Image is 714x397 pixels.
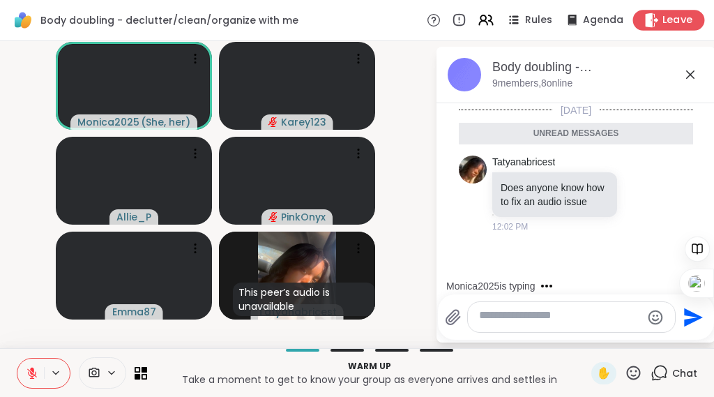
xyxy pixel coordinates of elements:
button: Emoji picker [647,309,664,326]
span: audio-muted [268,212,278,222]
img: https://sharewell-space-live.sfo3.digitaloceanspaces.com/user-generated/db4d62f3-82cc-4f53-9de1-8... [459,156,487,183]
span: [DATE] [552,103,600,117]
span: Monica2025 [77,115,139,129]
button: Send [676,301,707,333]
div: This peer’s audio is unavailable [233,283,375,316]
img: Tatyanabricest [258,232,336,320]
span: Karey123 [281,115,326,129]
p: Does anyone know how to fix an audio issue [501,181,609,209]
img: Body doubling - declutter/clean/organize with me, Oct 08 [448,58,481,91]
span: Body doubling - declutter/clean/organize with me [40,13,298,27]
span: audio-muted [268,117,278,127]
span: 12:02 PM [492,220,528,233]
img: ShareWell Logomark [11,8,35,32]
span: Chat [672,366,697,380]
div: Monica2025 is typing [446,279,535,293]
p: 9 members, 8 online [492,77,572,91]
a: Tatyanabricest [492,156,555,170]
span: ✋ [597,365,611,382]
span: Leave [662,13,693,28]
p: Warm up [155,360,583,373]
textarea: Type your message [479,308,641,326]
p: Take a moment to get to know your group as everyone arrives and settles in [155,373,583,387]
span: PinkOnyx [281,210,326,224]
div: Body doubling - declutter/clean/organize with me, [DATE] [492,59,704,76]
span: Agenda [583,13,623,27]
span: Allie_P [116,210,151,224]
span: Emma87 [112,305,156,319]
div: Unread messages [459,123,693,145]
span: Rules [525,13,552,27]
span: ( She, her ) [141,115,190,129]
